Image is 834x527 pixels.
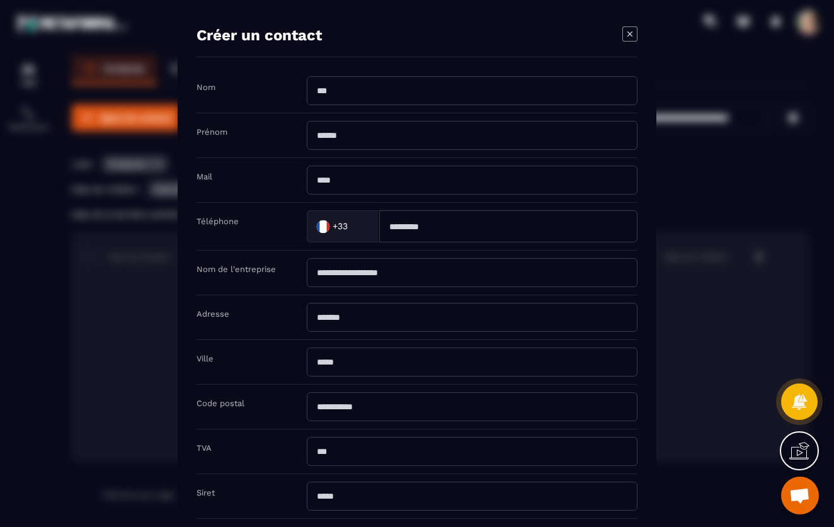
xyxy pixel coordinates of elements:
[197,26,322,44] h4: Créer un contact
[197,172,212,181] label: Mail
[197,264,276,274] label: Nom de l'entreprise
[197,399,244,408] label: Code postal
[197,217,239,226] label: Téléphone
[350,217,366,235] input: Search for option
[307,210,379,242] div: Search for option
[311,213,336,239] img: Country Flag
[197,127,227,137] label: Prénom
[197,443,212,453] label: TVA
[197,354,214,363] label: Ville
[197,309,229,319] label: Adresse
[333,220,348,233] span: +33
[781,477,819,514] div: Ouvrir le chat
[197,488,215,497] label: Siret
[197,82,215,92] label: Nom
